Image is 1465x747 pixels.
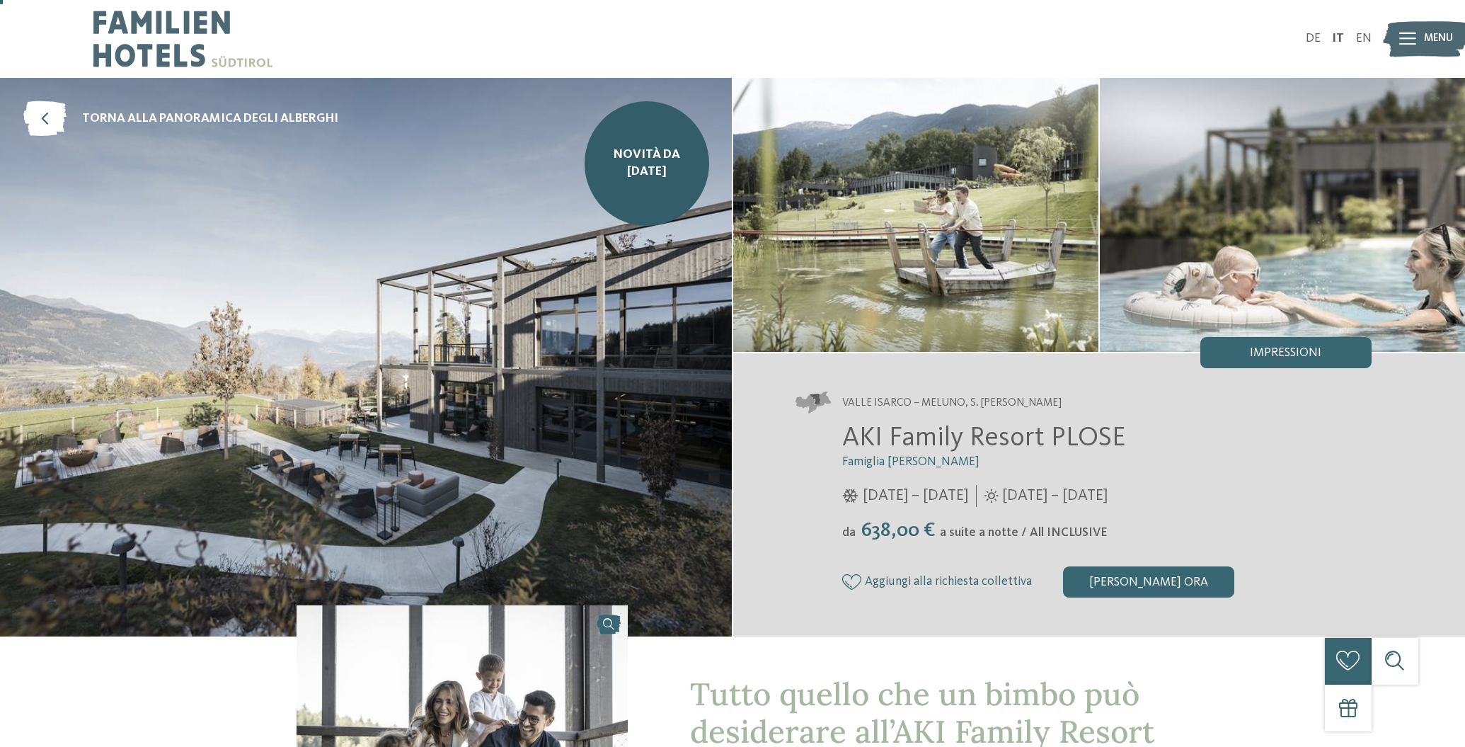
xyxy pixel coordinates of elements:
[842,425,1126,452] span: AKI Family Resort PLOSE
[1063,566,1234,598] div: [PERSON_NAME] ora
[940,527,1108,539] span: a suite a notte / All INCLUSIVE
[1250,347,1321,360] span: Impressioni
[865,575,1032,588] span: Aggiungi alla richiesta collettiva
[82,110,338,128] span: torna alla panoramica degli alberghi
[1332,33,1344,45] a: IT
[857,520,938,541] span: 638,00 €
[842,527,856,539] span: da
[1002,485,1108,507] span: [DATE] – [DATE]
[1424,31,1453,47] span: Menu
[842,456,979,468] span: Famiglia [PERSON_NAME]
[23,101,338,137] a: torna alla panoramica degli alberghi
[1356,33,1372,45] a: EN
[842,489,858,503] i: Orari d'apertura inverno
[842,396,1062,411] span: Valle Isarco – Meluno, S. [PERSON_NAME]
[1306,33,1321,45] a: DE
[733,78,1098,352] img: AKI: tutto quello che un bimbo può desiderare
[1100,78,1465,352] img: AKI: tutto quello che un bimbo può desiderare
[984,489,999,503] i: Orari d'apertura estate
[863,485,968,507] span: [DATE] – [DATE]
[596,147,697,181] span: NOVITÀ da [DATE]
